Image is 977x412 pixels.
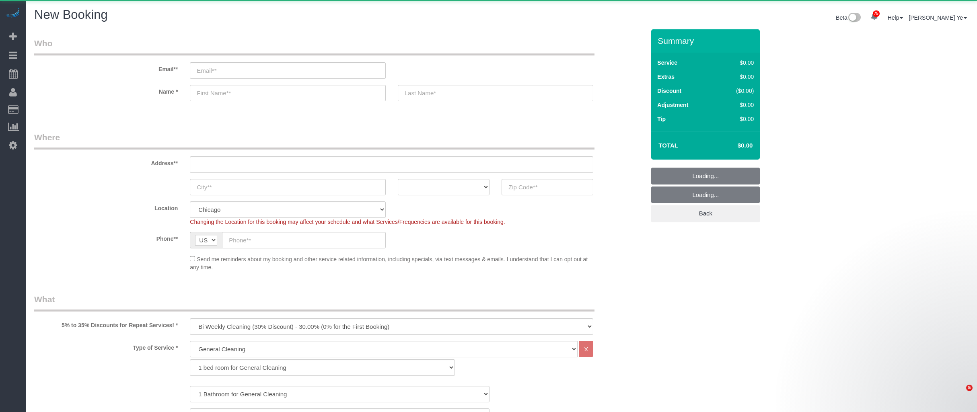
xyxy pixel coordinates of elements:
label: Type of Service * [28,341,184,352]
legend: Where [34,131,594,150]
label: Discount [657,87,681,95]
label: Name * [28,85,184,96]
span: Send me reminders about my booking and other service related information, including specials, via... [190,256,588,271]
label: Tip [657,115,666,123]
div: $0.00 [719,73,754,81]
input: Zip Code** [502,179,593,195]
img: Automaid Logo [5,8,21,19]
div: $0.00 [719,115,754,123]
img: New interface [847,13,861,23]
a: Back [651,205,760,222]
div: $0.00 [719,59,754,67]
label: Extras [657,73,675,81]
label: Service [657,59,677,67]
a: Help [888,14,903,21]
a: Beta [836,14,861,21]
legend: Who [34,37,594,55]
a: 75 [866,8,882,26]
a: [PERSON_NAME] Ye [909,14,967,21]
div: $0.00 [719,101,754,109]
strong: Total [658,142,678,149]
span: 75 [873,10,880,17]
span: New Booking [34,8,108,22]
h4: $0.00 [714,142,753,149]
iframe: Intercom live chat [950,385,969,404]
div: ($0.00) [719,87,754,95]
label: Adjustment [657,101,688,109]
input: First Name** [190,85,385,101]
span: 5 [966,385,973,391]
input: Last Name* [398,85,593,101]
span: Changing the Location for this booking may affect your schedule and what Services/Frequencies are... [190,219,505,225]
legend: What [34,293,594,312]
h3: Summary [658,36,756,45]
label: 5% to 35% Discounts for Repeat Services! * [28,318,184,329]
label: Location [28,201,184,212]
